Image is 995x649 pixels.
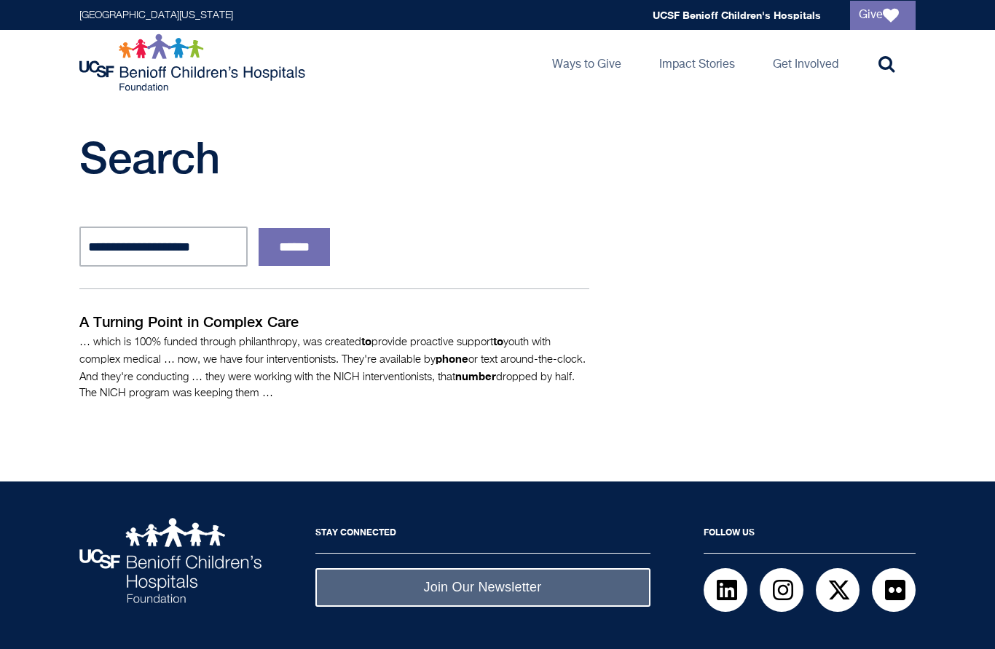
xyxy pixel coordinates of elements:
[79,10,233,20] a: [GEOGRAPHIC_DATA][US_STATE]
[79,311,589,333] p: A Turning Point in Complex Care
[79,34,309,92] img: Logo for UCSF Benioff Children's Hospitals Foundation
[315,518,650,554] h2: Stay Connected
[648,30,747,95] a: Impact Stories
[79,132,640,183] h1: Search
[79,518,261,603] img: UCSF Benioff Children's Hospitals
[540,30,633,95] a: Ways to Give
[653,9,821,21] a: UCSF Benioff Children's Hospitals
[493,334,503,347] strong: to
[455,369,496,382] strong: number
[79,288,589,423] a: A Turning Point in Complex Care … which is 100% funded through philanthropy, was createdtoprovide...
[79,333,589,401] p: … which is 100% funded through philanthropy, was created provide proactive support youth with com...
[761,30,850,95] a: Get Involved
[436,352,468,365] strong: phone
[361,334,371,347] strong: to
[850,1,916,30] a: Give
[704,518,916,554] h2: Follow Us
[315,568,650,607] a: Join Our Newsletter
